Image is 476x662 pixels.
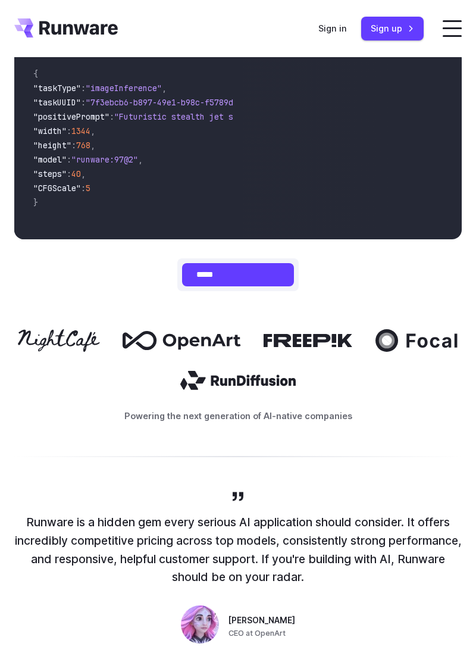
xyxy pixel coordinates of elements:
span: "imageInference" [86,83,162,93]
span: 768 [76,140,90,151]
span: "runware:97@2" [71,154,138,165]
span: "width" [33,126,67,136]
span: "7f3ebcb6-b897-49e1-b98c-f5789d2d40d7" [86,97,267,108]
span: "CFGScale" [33,183,81,193]
span: 40 [71,168,81,179]
span: : [109,111,114,122]
span: , [81,168,86,179]
span: 5 [86,183,90,193]
span: [PERSON_NAME] [228,614,295,627]
a: Sign up [361,17,424,40]
span: } [33,197,38,208]
span: "taskUUID" [33,97,81,108]
span: , [162,83,167,93]
span: : [67,168,71,179]
span: : [81,83,86,93]
span: { [33,68,38,79]
span: , [138,154,143,165]
span: , [90,126,95,136]
span: : [67,126,71,136]
img: Person [181,605,219,644]
p: Runware is a hidden gem every serious AI application should consider. It offers incredibly compet... [14,513,462,586]
span: : [71,140,76,151]
span: : [67,154,71,165]
p: Powering the next generation of AI-native companies [14,409,462,423]
span: : [81,97,86,108]
span: : [81,183,86,193]
span: 1344 [71,126,90,136]
a: Sign in [318,21,347,35]
span: "taskType" [33,83,81,93]
span: "model" [33,154,67,165]
span: , [90,140,95,151]
span: "steps" [33,168,67,179]
span: CEO at OpenArt [228,627,286,639]
a: Go to / [14,18,118,38]
span: "positivePrompt" [33,111,109,122]
span: "height" [33,140,71,151]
